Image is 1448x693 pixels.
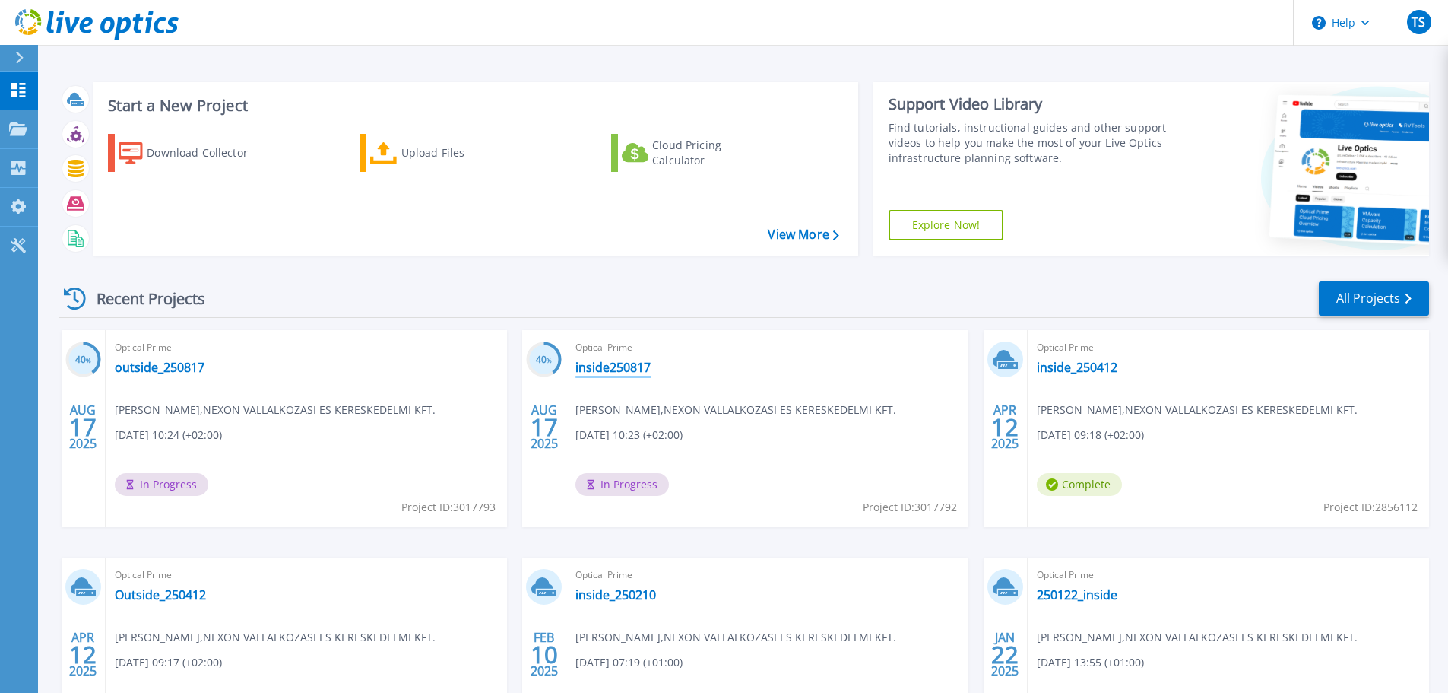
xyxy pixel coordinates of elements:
[65,351,101,369] h3: 40
[526,351,562,369] h3: 40
[115,339,498,356] span: Optical Prime
[115,473,208,496] span: In Progress
[575,427,683,443] span: [DATE] 10:23 (+02:00)
[652,138,774,168] div: Cloud Pricing Calculator
[115,654,222,671] span: [DATE] 09:17 (+02:00)
[115,567,498,583] span: Optical Prime
[990,399,1019,455] div: APR 2025
[1037,360,1117,375] a: inside_250412
[115,587,206,602] a: Outside_250412
[1037,339,1420,356] span: Optical Prime
[531,648,558,661] span: 10
[611,134,781,172] a: Cloud Pricing Calculator
[115,629,436,646] span: [PERSON_NAME] , NEXON VALLALKOZASI ES KERESKEDELMI KFT.
[889,94,1172,114] div: Support Video Library
[108,97,838,114] h3: Start a New Project
[575,473,669,496] span: In Progress
[530,627,559,682] div: FEB 2025
[69,421,97,434] span: 17
[990,627,1019,682] div: JAN 2025
[68,627,97,682] div: APR 2025
[68,399,97,455] div: AUG 2025
[1319,281,1429,316] a: All Projects
[991,421,1019,434] span: 12
[1037,587,1117,602] a: 250122_inside
[991,648,1019,661] span: 22
[575,654,683,671] span: [DATE] 07:19 (+01:00)
[575,339,958,356] span: Optical Prime
[530,399,559,455] div: AUG 2025
[115,427,222,443] span: [DATE] 10:24 (+02:00)
[1037,402,1358,418] span: [PERSON_NAME] , NEXON VALLALKOZASI ES KERESKEDELMI KFT.
[69,648,97,661] span: 12
[1037,629,1358,646] span: [PERSON_NAME] , NEXON VALLALKOZASI ES KERESKEDELMI KFT.
[531,421,558,434] span: 17
[115,360,204,375] a: outside_250817
[401,499,496,516] span: Project ID: 3017793
[108,134,277,172] a: Download Collector
[1037,427,1144,443] span: [DATE] 09:18 (+02:00)
[575,360,651,375] a: inside250817
[115,402,436,418] span: [PERSON_NAME] , NEXON VALLALKOZASI ES KERESKEDELMI KFT.
[1412,16,1425,28] span: TS
[575,587,656,602] a: inside_250210
[1037,473,1122,496] span: Complete
[401,138,523,168] div: Upload Files
[575,629,896,646] span: [PERSON_NAME] , NEXON VALLALKOZASI ES KERESKEDELMI KFT.
[575,402,896,418] span: [PERSON_NAME] , NEXON VALLALKOZASI ES KERESKEDELMI KFT.
[575,567,958,583] span: Optical Prime
[1323,499,1418,516] span: Project ID: 2856112
[1037,654,1144,671] span: [DATE] 13:55 (+01:00)
[547,356,552,364] span: %
[86,356,91,364] span: %
[863,499,957,516] span: Project ID: 3017792
[147,138,268,168] div: Download Collector
[1037,567,1420,583] span: Optical Prime
[768,227,838,242] a: View More
[360,134,529,172] a: Upload Files
[59,280,226,317] div: Recent Projects
[889,210,1004,240] a: Explore Now!
[889,120,1172,166] div: Find tutorials, instructional guides and other support videos to help you make the most of your L...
